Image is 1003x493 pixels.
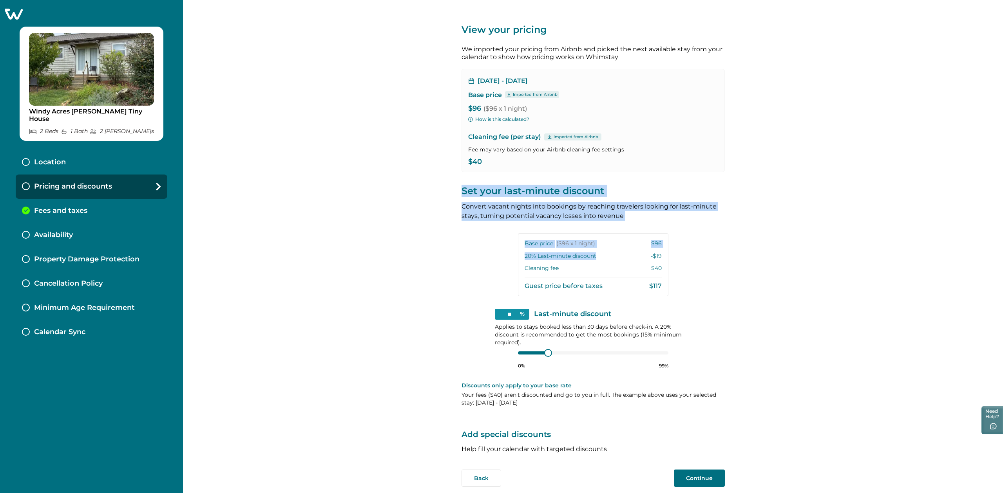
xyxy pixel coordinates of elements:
img: propertyImage_Windy Acres Floyd Tiny House [29,33,154,106]
span: ($96 x 1 night) [483,105,527,112]
p: Your fees ( $40 ) aren't discounted and go to you in full. The example above uses your selected s... [462,391,725,407]
span: ($96 x 1 night) [556,240,595,248]
p: Location [34,158,66,167]
button: Back [462,470,501,487]
p: $40 [468,158,718,166]
p: -$19 [651,252,662,260]
p: $40 [651,264,662,272]
p: Set your last-minute discount [462,185,725,197]
p: Last-minute discount [534,310,612,318]
p: Discounts only apply to your base rate [462,381,725,389]
p: Imported from Airbnb [554,134,598,140]
p: Help fill your calendar with targeted discounts [462,444,725,454]
p: Availability [34,231,73,239]
p: Convert vacant nights into bookings by reaching travelers looking for last-minute stays, turning ... [462,202,725,221]
p: Fees and taxes [34,207,87,215]
p: Add special discounts [462,416,725,440]
p: Cancellation Policy [34,279,103,288]
p: Minimum Age Requirement [34,304,135,312]
p: Cleaning fee [525,264,559,272]
p: Imported from Airbnb [513,92,558,98]
p: Fee may vary based on your Airbnb cleaning fee settings [468,146,718,153]
p: Base price [468,91,502,99]
p: Windy Acres [PERSON_NAME] Tiny House [29,108,154,123]
p: Guest price before taxes [525,282,603,290]
p: 1 Bath [61,128,88,135]
button: Continue [674,470,725,487]
button: How is this calculated? [468,116,529,123]
p: Calendar Sync [34,328,85,336]
p: $96 [468,105,718,113]
p: Base price [525,240,595,248]
p: 2 Bed s [29,128,58,135]
p: [DATE] - [DATE] [478,77,528,85]
p: 2 [PERSON_NAME] s [90,128,154,135]
p: $96 [651,240,662,248]
p: $117 [649,282,662,290]
p: Applies to stays booked less than 30 days before check-in. A 20% discount is recommended to get t... [495,323,692,346]
p: Pricing and discounts [34,182,112,191]
p: 99% [659,363,668,369]
p: Cleaning fee (per stay) [468,132,718,142]
p: We imported your pricing from Airbnb and picked the next available stay from your calendar to sho... [462,45,725,61]
p: View your pricing [462,23,725,36]
p: 0% [518,363,525,369]
p: Property Damage Protection [34,255,139,264]
p: 20 % Last-minute discount [525,252,596,260]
